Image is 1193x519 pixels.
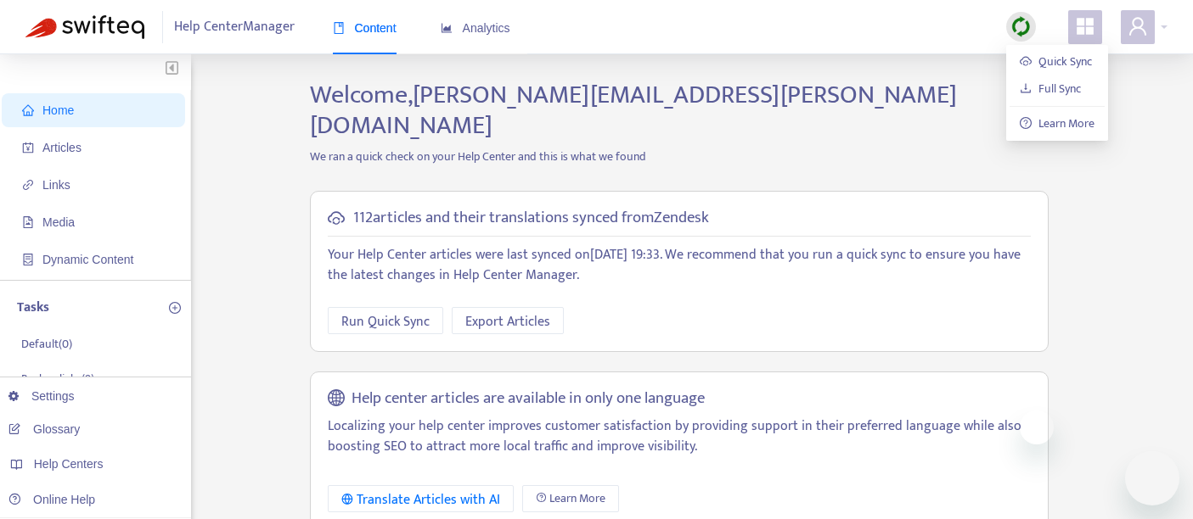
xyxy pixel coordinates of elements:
span: cloud-sync [328,209,345,226]
span: plus-circle [169,302,181,314]
p: Tasks [17,298,49,318]
a: Online Help [8,493,95,506]
h5: Help center articles are available in only one language [352,389,705,409]
iframe: Close message [1020,410,1054,444]
button: Export Articles [452,307,564,334]
p: Default ( 0 ) [21,335,72,353]
span: Articles [42,141,82,154]
span: user [1128,16,1148,36]
span: link [22,179,34,191]
span: Media [42,215,75,229]
span: Run Quick Sync [341,311,430,332]
span: container [22,254,34,265]
h5: 112 articles and their translations synced from Zendesk [353,209,709,228]
span: Content [333,21,397,35]
span: home [22,104,34,116]
p: Your Help Center articles were last synced on [DATE] 19:33 . We recommend that you run a quick sy... [328,245,1031,286]
span: account-book [22,142,34,153]
a: Glossary [8,422,80,436]
span: Dynamic Content [42,253,133,266]
iframe: Button to launch messaging window [1125,451,1179,505]
span: file-image [22,216,34,228]
span: Links [42,178,70,192]
img: Swifteq [25,15,144,39]
span: global [328,389,345,409]
a: question-circleLearn More [1020,114,1095,133]
img: sync.dc5367851b00ba804db3.png [1010,16,1032,37]
a: Settings [8,389,75,403]
span: Learn More [549,489,605,508]
span: Help Center Manager [174,11,295,43]
span: area-chart [441,22,453,34]
button: Run Quick Sync [328,307,443,334]
button: Translate Articles with AI [328,485,514,512]
a: Learn More [522,485,619,512]
p: Broken links ( 9 ) [21,370,94,388]
span: Welcome, [PERSON_NAME][EMAIL_ADDRESS][PERSON_NAME][DOMAIN_NAME] [310,74,957,147]
span: Home [42,103,74,117]
p: We ran a quick check on your Help Center and this is what we found [297,148,1061,165]
span: book [333,22,345,34]
p: Localizing your help center improves customer satisfaction by providing support in their preferre... [328,416,1031,457]
span: Help Centers [34,457,104,471]
span: Analytics [441,21,510,35]
span: Export Articles [465,311,550,332]
a: Quick Sync [1020,52,1092,71]
span: appstore [1075,16,1095,36]
div: Translate Articles with AI [341,489,500,511]
a: Full Sync [1020,79,1081,98]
